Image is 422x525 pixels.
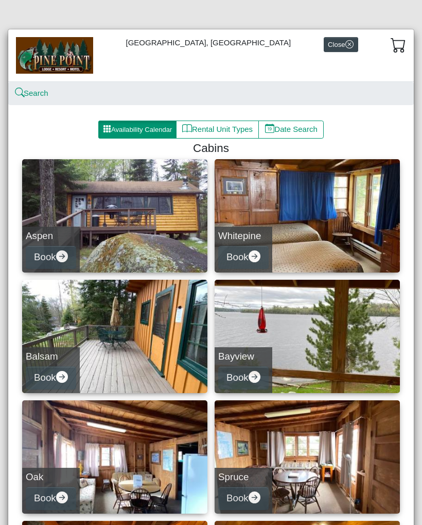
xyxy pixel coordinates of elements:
h5: Aspen [26,230,76,242]
button: Bookarrow right circle fill [218,366,269,389]
button: Bookarrow right circle fill [26,246,76,269]
svg: book [182,124,192,133]
button: grid3x3 gap fillAvailability Calendar [98,121,177,139]
svg: x circle [345,40,354,48]
h4: Cabins [26,141,396,155]
button: bookRental Unit Types [176,121,259,139]
svg: arrow right circle fill [56,492,68,503]
button: Closex circle [324,37,358,52]
img: b144ff98-a7e1-49bd-98da-e9ae77355310.jpg [16,37,93,73]
svg: arrow right circle fill [249,250,260,262]
svg: arrow right circle fill [56,371,68,383]
h5: Whitepine [218,230,269,242]
svg: arrow right circle fill [56,250,68,262]
button: Bookarrow right circle fill [26,366,76,389]
h5: Spruce [218,471,269,483]
svg: cart [391,37,406,53]
div: [GEOGRAPHIC_DATA], [GEOGRAPHIC_DATA] [8,29,414,81]
h5: Oak [26,471,76,483]
h5: Bayview [218,351,269,363]
button: calendar dateDate Search [258,121,324,139]
svg: arrow right circle fill [249,371,260,383]
a: searchSearch [16,89,48,97]
svg: calendar date [265,124,275,133]
svg: grid3x3 gap fill [103,125,111,133]
svg: search [16,89,24,97]
button: Bookarrow right circle fill [218,487,269,510]
button: Bookarrow right circle fill [218,246,269,269]
svg: arrow right circle fill [249,492,260,503]
button: Bookarrow right circle fill [26,487,76,510]
h5: Balsam [26,351,76,363]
